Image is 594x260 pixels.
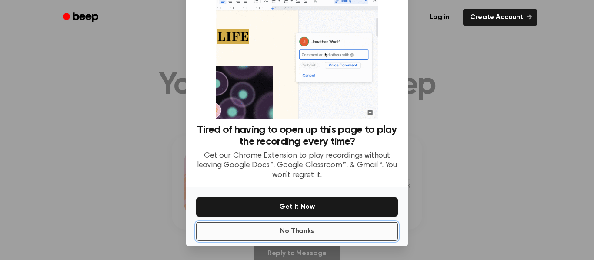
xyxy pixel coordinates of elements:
a: Beep [57,9,106,26]
a: Log in [421,7,458,27]
h3: Tired of having to open up this page to play the recording every time? [196,124,398,148]
button: Get It Now [196,197,398,217]
a: Create Account [463,9,537,26]
button: No Thanks [196,222,398,241]
p: Get our Chrome Extension to play recordings without leaving Google Docs™, Google Classroom™, & Gm... [196,151,398,181]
